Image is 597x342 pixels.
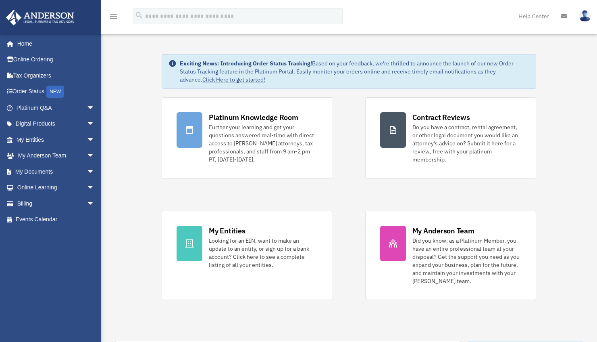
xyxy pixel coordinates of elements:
div: Looking for an EIN, want to make an update to an entity, or sign up for a bank account? Click her... [209,237,318,269]
a: Billingarrow_drop_down [6,195,107,212]
div: Contract Reviews [412,112,470,122]
div: My Entities [209,226,245,236]
a: Order StatusNEW [6,84,107,100]
i: search [135,11,144,20]
span: arrow_drop_down [87,164,103,180]
span: arrow_drop_down [87,100,103,116]
span: arrow_drop_down [87,116,103,132]
div: Further your learning and get your questions answered real-time with direct access to [PERSON_NAM... [209,123,318,164]
div: My Anderson Team [412,226,474,236]
a: Tax Organizers [6,67,107,84]
span: arrow_drop_down [87,195,103,212]
img: Anderson Advisors Platinum Portal [4,10,77,25]
a: Online Learningarrow_drop_down [6,180,107,196]
strong: Exciting News: Introducing Order Status Tracking! [180,60,312,67]
div: Platinum Knowledge Room [209,112,298,122]
a: Home [6,36,103,52]
a: Platinum Q&Aarrow_drop_down [6,100,107,116]
a: Digital Productsarrow_drop_down [6,116,107,132]
a: My Documentsarrow_drop_down [6,164,107,180]
div: Based on your feedback, we're thrilled to announce the launch of our new Order Status Tracking fe... [180,59,529,84]
a: Contract Reviews Do you have a contract, rental agreement, or other legal document you would like... [365,97,536,178]
span: arrow_drop_down [87,148,103,164]
a: My Anderson Team Did you know, as a Platinum Member, you have an entire professional team at your... [365,211,536,300]
div: Do you have a contract, rental agreement, or other legal document you would like an attorney's ad... [412,123,521,164]
a: menu [109,14,119,21]
i: menu [109,11,119,21]
a: My Entities Looking for an EIN, want to make an update to an entity, or sign up for a bank accoun... [162,211,333,300]
a: My Anderson Teamarrow_drop_down [6,148,107,164]
a: Platinum Knowledge Room Further your learning and get your questions answered real-time with dire... [162,97,333,178]
a: My Entitiesarrow_drop_down [6,132,107,148]
div: Did you know, as a Platinum Member, you have an entire professional team at your disposal? Get th... [412,237,521,285]
a: Online Ordering [6,52,107,68]
img: User Pic [579,10,591,22]
span: arrow_drop_down [87,132,103,148]
a: Events Calendar [6,212,107,228]
span: arrow_drop_down [87,180,103,196]
div: NEW [46,86,64,98]
a: Click Here to get started! [202,76,265,83]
